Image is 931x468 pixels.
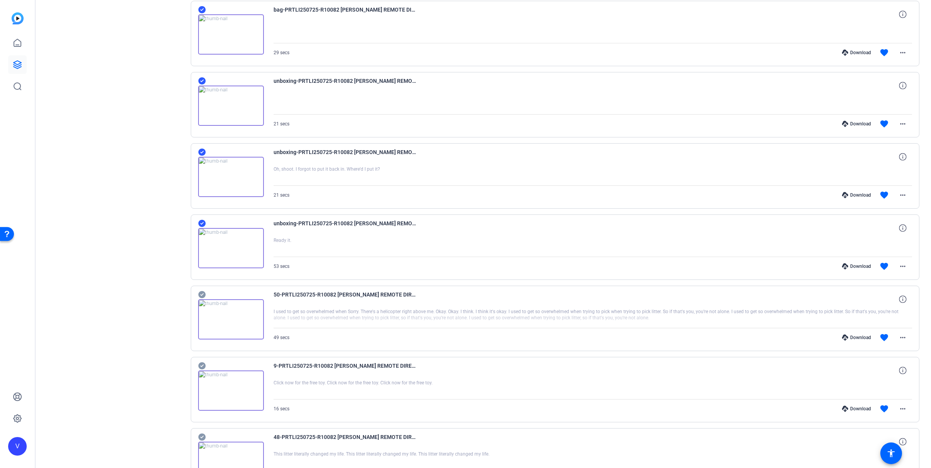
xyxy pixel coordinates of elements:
[274,76,417,95] span: unboxing-PRTLI250725-R10082 [PERSON_NAME] REMOTE DIRECT-2025-08-15-13-06-33-256-0
[880,190,889,200] mat-icon: favorite
[887,449,896,458] mat-icon: accessibility
[274,5,417,24] span: bag-PRTLI250725-R10082 [PERSON_NAME] REMOTE DIRECT-2025-08-15-13-07-08-658-0
[274,432,417,451] span: 48-PRTLI250725-R10082 [PERSON_NAME] REMOTE DIRECT-2025-08-15-12-53-17-178-0
[198,370,264,411] img: thumb-nail
[880,119,889,129] mat-icon: favorite
[838,121,875,127] div: Download
[198,157,264,197] img: thumb-nail
[274,219,417,237] span: unboxing-PRTLI250725-R10082 [PERSON_NAME] REMOTE DIRECT-2025-08-15-13-03-21-968-0
[838,334,875,341] div: Download
[274,147,417,166] span: unboxing-PRTLI250725-R10082 [PERSON_NAME] REMOTE DIRECT-2025-08-15-13-05-56-972-0
[898,190,907,200] mat-icon: more_horiz
[898,404,907,413] mat-icon: more_horiz
[274,406,289,411] span: 16 secs
[8,437,27,456] div: V
[838,406,875,412] div: Download
[274,335,289,340] span: 49 secs
[898,262,907,271] mat-icon: more_horiz
[198,86,264,126] img: thumb-nail
[274,50,289,55] span: 29 secs
[198,228,264,268] img: thumb-nail
[898,119,907,129] mat-icon: more_horiz
[274,192,289,198] span: 21 secs
[880,262,889,271] mat-icon: favorite
[898,48,907,57] mat-icon: more_horiz
[880,333,889,342] mat-icon: favorite
[274,121,289,127] span: 21 secs
[274,264,289,269] span: 53 secs
[898,333,907,342] mat-icon: more_horiz
[274,361,417,380] span: 9-PRTLI250725-R10082 [PERSON_NAME] REMOTE DIRECT-2025-08-15-12-53-51-660-0
[12,12,24,24] img: blue-gradient.svg
[198,14,264,55] img: thumb-nail
[880,48,889,57] mat-icon: favorite
[274,290,417,309] span: 50-PRTLI250725-R10082 [PERSON_NAME] REMOTE DIRECT-2025-08-15-12-54-26-927-0
[838,192,875,198] div: Download
[880,404,889,413] mat-icon: favorite
[838,50,875,56] div: Download
[198,299,264,339] img: thumb-nail
[838,263,875,269] div: Download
